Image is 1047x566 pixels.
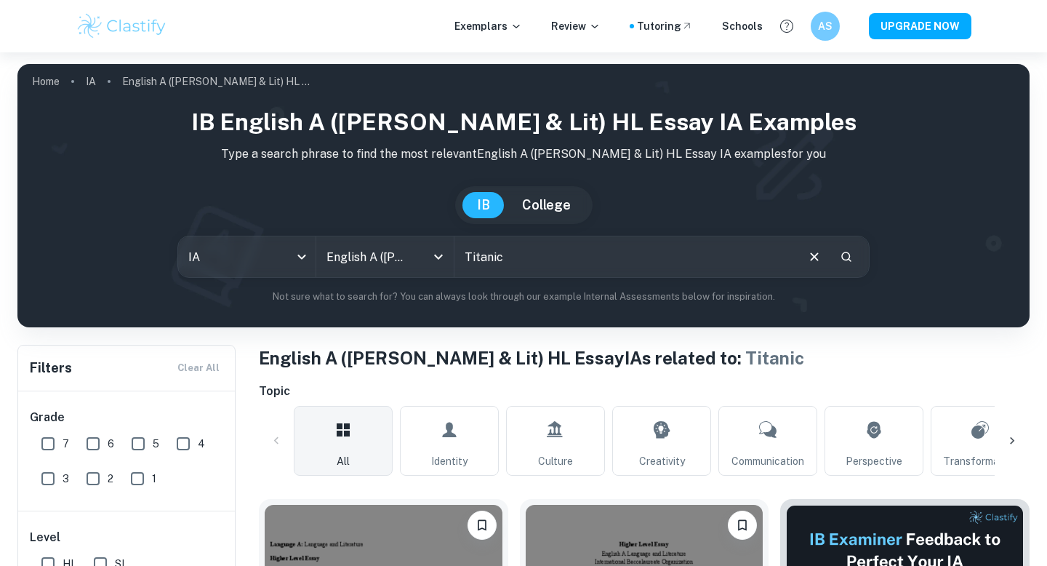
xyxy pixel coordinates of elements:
[846,453,902,469] span: Perspective
[428,247,449,267] button: Open
[731,453,804,469] span: Communication
[454,236,795,277] input: E.g. A Doll's House, Sylvia Plath, identity and belonging...
[76,12,168,41] img: Clastify logo
[817,18,834,34] h6: AS
[178,236,316,277] div: IA
[63,471,69,487] span: 3
[722,18,763,34] a: Schools
[86,71,96,92] a: IA
[454,18,522,34] p: Exemplars
[801,243,828,271] button: Clear
[32,71,60,92] a: Home
[152,471,156,487] span: 1
[728,511,757,540] button: Bookmark
[108,471,113,487] span: 2
[811,12,840,41] button: AS
[538,453,573,469] span: Culture
[745,348,804,368] span: Titanic
[63,436,69,452] span: 7
[122,73,311,89] p: English A ([PERSON_NAME] & Lit) HL Essay
[637,18,693,34] a: Tutoring
[774,14,799,39] button: Help and Feedback
[468,511,497,540] button: Bookmark
[639,453,685,469] span: Creativity
[198,436,205,452] span: 4
[30,529,225,546] h6: Level
[431,453,468,469] span: Identity
[29,290,1018,304] p: Not sure what to search for? You can always look through our example Internal Assessments below f...
[153,436,159,452] span: 5
[462,192,505,218] button: IB
[29,146,1018,163] p: Type a search phrase to find the most relevant English A ([PERSON_NAME] & Lit) HL Essay IA exampl...
[551,18,601,34] p: Review
[508,192,585,218] button: College
[29,105,1018,140] h1: IB English A ([PERSON_NAME] & Lit) HL Essay IA examples
[337,453,350,469] span: All
[834,244,859,269] button: Search
[943,453,1017,469] span: Transformation
[869,13,971,39] button: UPGRADE NOW
[108,436,114,452] span: 6
[30,358,72,378] h6: Filters
[17,64,1030,327] img: profile cover
[30,409,225,426] h6: Grade
[259,383,1030,400] h6: Topic
[259,345,1030,371] h1: English A ([PERSON_NAME] & Lit) HL Essay IAs related to:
